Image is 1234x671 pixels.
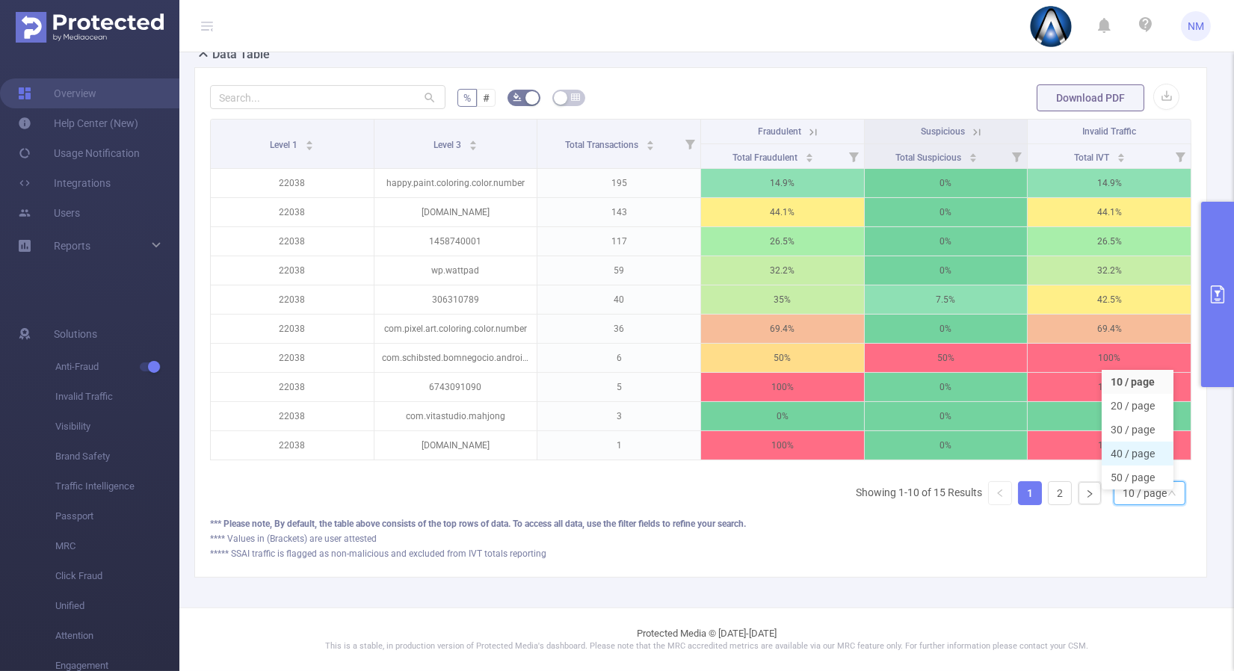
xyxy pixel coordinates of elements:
p: [DOMAIN_NAME] [374,198,537,226]
li: Previous Page [988,481,1012,505]
div: 10 / page [1123,482,1167,504]
li: 30 / page [1102,418,1173,442]
p: 6 [537,344,700,372]
p: 69.4% [1028,315,1191,343]
a: Users [18,198,80,228]
p: 306310789 [374,285,537,314]
img: Protected Media [16,12,164,43]
p: 22038 [211,256,374,285]
p: 0% [865,431,1028,460]
div: Sort [805,151,814,160]
span: Anti-Fraud [55,352,179,382]
span: MRC [55,531,179,561]
p: 3 [537,402,700,430]
p: 50% [865,344,1028,372]
a: Help Center (New) [18,108,138,138]
p: 32.2% [1028,256,1191,285]
div: Sort [969,151,978,160]
span: Brand Safety [55,442,179,471]
i: icon: down [1167,489,1176,499]
i: icon: caret-down [1117,156,1126,161]
p: 1458740001 [374,227,537,256]
i: icon: bg-colors [513,93,522,102]
p: 0% [865,198,1028,226]
span: Invalid Traffic [1082,126,1136,137]
p: 22038 [211,315,374,343]
p: 7.5% [865,285,1028,314]
div: Sort [1117,151,1126,160]
p: com.pixel.art.coloring.color.number [374,315,537,343]
p: 22038 [211,344,374,372]
span: Invalid Traffic [55,382,179,412]
i: icon: caret-down [805,156,813,161]
li: 50 / page [1102,466,1173,489]
div: *** Please note, By default, the table above consists of the top rows of data. To access all data... [210,517,1191,531]
p: 22038 [211,227,374,256]
p: [DOMAIN_NAME] [374,431,537,460]
i: icon: caret-up [646,138,654,143]
i: Filter menu [679,120,700,168]
p: 69.4% [701,315,864,343]
p: 0% [865,169,1028,197]
button: Download PDF [1037,84,1144,111]
i: icon: caret-down [646,144,654,149]
p: 35% [701,285,864,314]
p: 22038 [211,169,374,197]
p: 117 [537,227,700,256]
p: 195 [537,169,700,197]
a: Overview [18,78,96,108]
h2: Data Table [212,46,270,64]
a: Reports [54,231,90,261]
li: Showing 1-10 of 15 Results [856,481,982,505]
p: 1 [537,431,700,460]
p: 6743091090 [374,373,537,401]
p: happy.paint.coloring.color.number [374,169,537,197]
span: Unified [55,591,179,621]
span: Total IVT [1074,152,1111,163]
span: Attention [55,621,179,651]
footer: Protected Media © [DATE]-[DATE] [179,607,1234,671]
span: Total Suspicious [895,152,963,163]
p: 44.1% [1028,198,1191,226]
p: 100% [1028,431,1191,460]
div: **** Values in (Brackets) are user attested [210,532,1191,545]
i: icon: caret-down [969,156,977,161]
p: 32.2% [701,256,864,285]
li: 40 / page [1102,442,1173,466]
a: Integrations [18,168,111,198]
i: icon: left [996,489,1005,498]
li: Next Page [1078,481,1102,505]
span: Fraudulent [758,126,801,137]
span: Total Transactions [565,140,641,150]
i: icon: right [1085,489,1094,498]
div: ***** SSAI traffic is flagged as non-malicious and excluded from IVT totals reporting [210,547,1191,560]
li: 20 / page [1102,394,1173,418]
i: icon: caret-up [1117,151,1126,155]
span: Reports [54,240,90,252]
span: Traffic Intelligence [55,471,179,501]
p: 26.5% [701,227,864,256]
p: 14.9% [701,169,864,197]
i: icon: caret-up [306,138,314,143]
p: This is a stable, in production version of Protected Media's dashboard. Please note that the MRC ... [217,640,1197,653]
p: 14.9% [1028,169,1191,197]
span: Solutions [54,319,97,349]
i: icon: caret-up [805,151,813,155]
p: 59 [537,256,700,285]
p: 22038 [211,373,374,401]
span: Level 3 [434,140,463,150]
p: 0% [1028,402,1191,430]
div: Sort [305,138,314,147]
li: 2 [1048,481,1072,505]
i: Filter menu [1006,144,1027,168]
a: 1 [1019,482,1041,504]
li: 10 / page [1102,370,1173,394]
p: 0% [865,402,1028,430]
a: 2 [1049,482,1071,504]
p: 100% [1028,344,1191,372]
p: 36 [537,315,700,343]
p: 0% [701,402,864,430]
p: 5 [537,373,700,401]
i: Filter menu [843,144,864,168]
p: 100% [701,373,864,401]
